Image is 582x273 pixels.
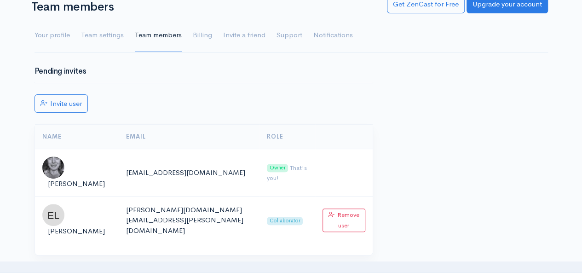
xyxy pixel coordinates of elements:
[35,67,373,76] h3: Pending invites
[42,157,64,179] img: ...
[323,209,365,232] button: Remove user
[48,227,105,235] span: [PERSON_NAME]
[35,19,70,52] a: Your profile
[119,149,259,197] td: [EMAIL_ADDRESS][DOMAIN_NAME]
[32,0,376,14] h1: Team members
[259,125,315,149] th: Role
[35,125,119,149] th: Name
[267,217,303,226] span: Collaborator
[267,164,288,173] span: Owner
[35,94,88,113] a: Invite user
[277,19,302,52] a: Support
[81,19,124,52] a: Team settings
[42,204,64,226] img: ...
[193,19,212,52] a: Billing
[119,125,259,149] th: Email
[223,19,265,52] a: Invite a friend
[313,19,353,52] a: Notifications
[119,197,259,244] td: [PERSON_NAME][DOMAIN_NAME][EMAIL_ADDRESS][PERSON_NAME][DOMAIN_NAME]
[48,179,105,188] span: [PERSON_NAME]
[135,19,182,52] a: Team members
